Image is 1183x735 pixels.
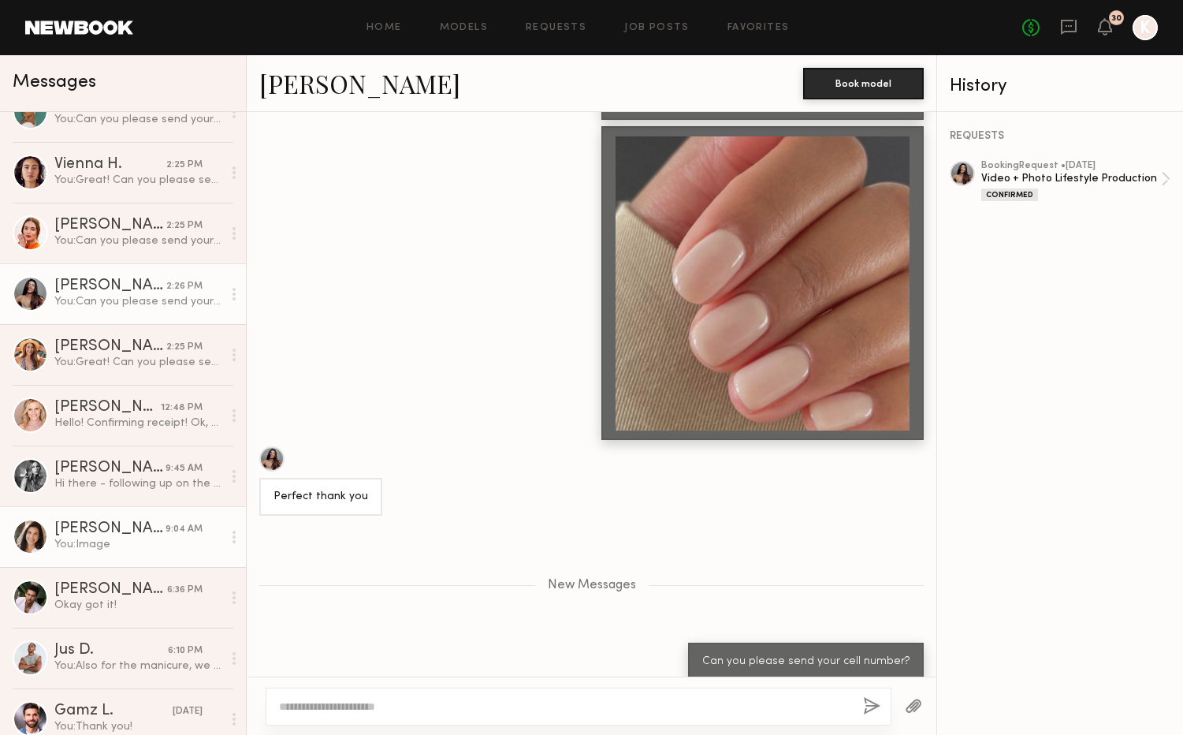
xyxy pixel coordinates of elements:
[54,461,166,476] div: [PERSON_NAME]
[803,76,924,89] a: Book model
[166,522,203,537] div: 9:04 AM
[702,653,910,671] div: Can you please send your cell number?
[54,173,222,188] div: You: Great! Can you please send your cell number?
[54,598,222,613] div: Okay got it!
[168,644,203,659] div: 6:10 PM
[54,218,166,233] div: [PERSON_NAME]
[54,582,167,598] div: [PERSON_NAME]
[440,23,488,33] a: Models
[54,476,222,491] div: Hi there - following up on the above. Thank you!
[54,112,222,127] div: You: Can you please send your cell number?
[727,23,790,33] a: Favorites
[366,23,402,33] a: Home
[166,218,203,233] div: 2:25 PM
[13,73,96,91] span: Messages
[161,401,203,416] div: 12:48 PM
[54,537,222,552] div: You: Image
[54,278,166,294] div: [PERSON_NAME]
[624,23,690,33] a: Job Posts
[54,521,166,537] div: [PERSON_NAME]
[981,171,1161,186] div: Video + Photo Lifestyle Production
[803,68,924,99] button: Book model
[981,188,1038,201] div: Confirmed
[950,77,1170,95] div: History
[173,704,203,719] div: [DATE]
[273,488,368,506] div: Perfect thank you
[54,355,222,370] div: You: Great! Can you please send your cell number?
[981,161,1170,201] a: bookingRequest •[DATE]Video + Photo Lifestyle ProductionConfirmed
[1111,14,1122,23] div: 30
[166,461,203,476] div: 9:45 AM
[54,719,222,734] div: You: Thank you!
[548,579,636,592] span: New Messages
[54,294,222,309] div: You: Can you please send your cell number?
[54,400,161,416] div: [PERSON_NAME]
[167,583,203,598] div: 6:36 PM
[54,233,222,248] div: You: Can you please send your number?
[981,161,1161,171] div: booking Request • [DATE]
[54,339,166,355] div: [PERSON_NAME]
[54,703,173,719] div: Gamz L.
[166,158,203,173] div: 2:25 PM
[950,131,1170,142] div: REQUESTS
[166,340,203,355] div: 2:25 PM
[1133,15,1158,40] a: K
[259,66,460,100] a: [PERSON_NAME]
[54,416,222,431] div: Hello! Confirming receipt! Ok, sounds good. Thank you!
[54,157,166,173] div: Vienna H.
[166,279,203,294] div: 2:26 PM
[54,643,168,659] div: Jus D.
[54,659,222,673] div: You: Also for the manicure, we can reimburse up to $40, please save your receipt. Thanks!
[526,23,586,33] a: Requests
